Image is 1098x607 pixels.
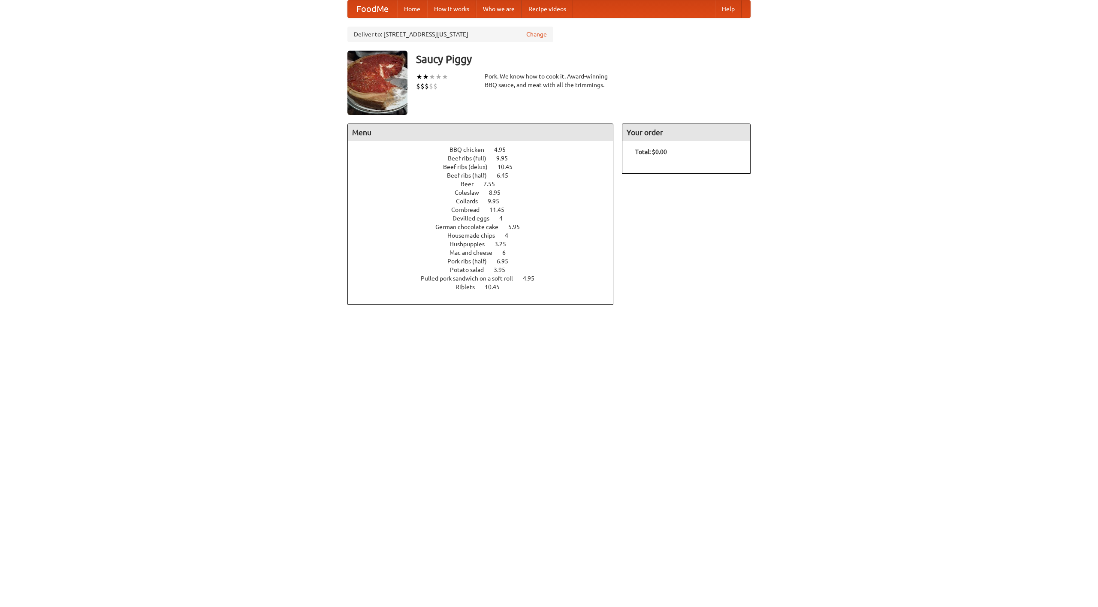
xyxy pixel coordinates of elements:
a: Pulled pork sandwich on a soft roll 4.95 [421,275,550,282]
a: Cornbread 11.45 [451,206,520,213]
span: Devilled eggs [452,215,498,222]
a: How it works [427,0,476,18]
li: ★ [416,72,422,82]
h4: Your order [622,124,750,141]
span: 4.95 [494,146,514,153]
a: Change [526,30,547,39]
h3: Saucy Piggy [416,51,751,68]
a: Beer 7.55 [461,181,511,187]
li: $ [416,82,420,91]
span: 7.55 [483,181,504,187]
li: $ [420,82,425,91]
span: 5.95 [508,223,528,230]
h4: Menu [348,124,613,141]
a: Collards 9.95 [456,198,515,205]
li: $ [429,82,433,91]
span: 10.45 [498,163,521,170]
span: Beer [461,181,482,187]
span: 4 [499,215,511,222]
span: Beef ribs (delux) [443,163,496,170]
a: FoodMe [348,0,397,18]
span: 6.95 [497,258,517,265]
span: 3.95 [494,266,514,273]
span: 3.25 [495,241,515,248]
li: ★ [435,72,442,82]
span: BBQ chicken [449,146,493,153]
li: ★ [429,72,435,82]
a: Beef ribs (full) 9.95 [448,155,524,162]
li: ★ [422,72,429,82]
span: 8.95 [489,189,509,196]
span: Pork ribs (half) [447,258,495,265]
span: 6 [502,249,514,256]
span: Mac and cheese [449,249,501,256]
a: Hushpuppies 3.25 [449,241,522,248]
a: Devilled eggs 4 [452,215,519,222]
span: 9.95 [496,155,516,162]
li: ★ [442,72,448,82]
a: Help [715,0,742,18]
span: Cornbread [451,206,488,213]
span: Housemade chips [447,232,504,239]
a: Who we are [476,0,522,18]
span: Hushpuppies [449,241,493,248]
span: 9.95 [488,198,508,205]
a: Housemade chips 4 [447,232,524,239]
img: angular.jpg [347,51,407,115]
span: 6.45 [497,172,517,179]
a: Potato salad 3.95 [450,266,521,273]
a: Home [397,0,427,18]
a: Beef ribs (delux) 10.45 [443,163,528,170]
a: BBQ chicken 4.95 [449,146,522,153]
span: Beef ribs (half) [447,172,495,179]
span: Collards [456,198,486,205]
span: Potato salad [450,266,492,273]
span: Coleslaw [455,189,488,196]
li: $ [425,82,429,91]
a: German chocolate cake 5.95 [435,223,536,230]
span: Pulled pork sandwich on a soft roll [421,275,522,282]
a: Coleslaw 8.95 [455,189,516,196]
a: Mac and cheese 6 [449,249,522,256]
span: 11.45 [489,206,513,213]
a: Pork ribs (half) 6.95 [447,258,524,265]
div: Deliver to: [STREET_ADDRESS][US_STATE] [347,27,553,42]
span: Beef ribs (full) [448,155,495,162]
span: 4.95 [523,275,543,282]
a: Recipe videos [522,0,573,18]
span: German chocolate cake [435,223,507,230]
b: Total: $0.00 [635,148,667,155]
li: $ [433,82,437,91]
span: 4 [505,232,517,239]
div: Pork. We know how to cook it. Award-winning BBQ sauce, and meat with all the trimmings. [485,72,613,89]
a: Riblets 10.45 [455,284,516,290]
span: Riblets [455,284,483,290]
a: Beef ribs (half) 6.45 [447,172,524,179]
span: 10.45 [485,284,508,290]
